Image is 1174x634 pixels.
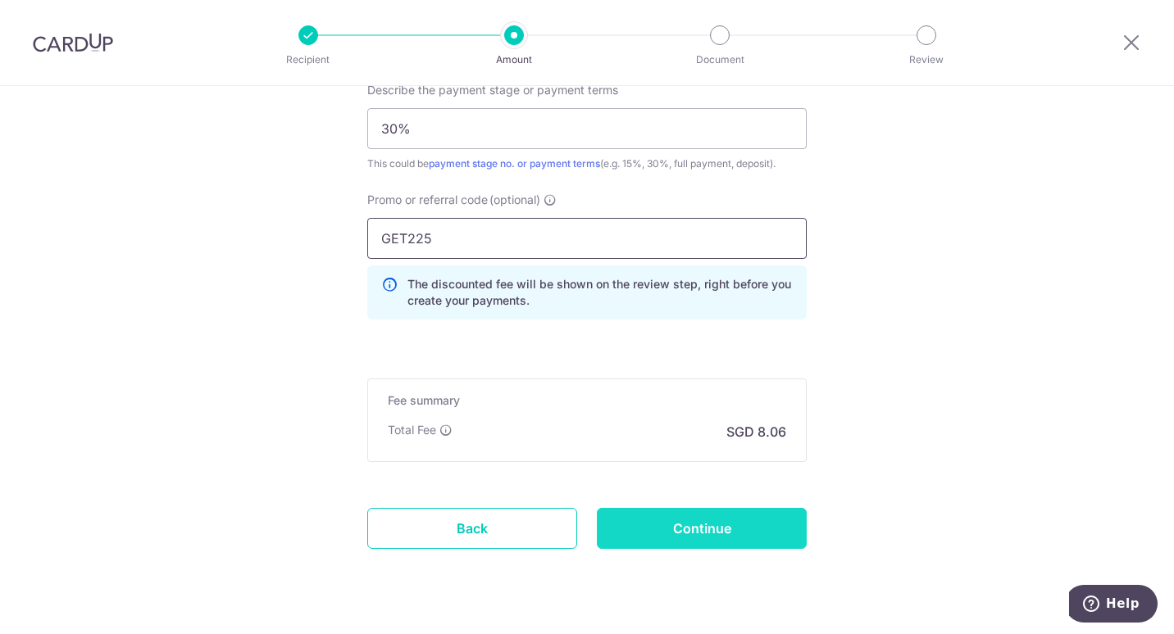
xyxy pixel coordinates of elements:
p: Review [866,52,987,68]
span: Describe the payment stage or payment terms [367,82,618,98]
p: SGD 8.06 [726,422,786,442]
iframe: Opens a widget where you can find more information [1069,585,1158,626]
img: CardUp [33,33,113,52]
h5: Fee summary [388,392,786,409]
div: This could be (e.g. 15%, 30%, full payment, deposit). [367,156,807,172]
p: Amount [453,52,575,68]
p: Total Fee [388,422,436,438]
p: The discounted fee will be shown on the review step, right before you create your payments. [407,276,793,309]
input: Continue [597,508,807,549]
p: Document [659,52,780,68]
p: Recipient [248,52,369,68]
a: Back [367,508,577,549]
a: payment stage no. or payment terms [429,157,600,170]
span: (optional) [489,192,540,208]
span: Promo or referral code [367,192,488,208]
